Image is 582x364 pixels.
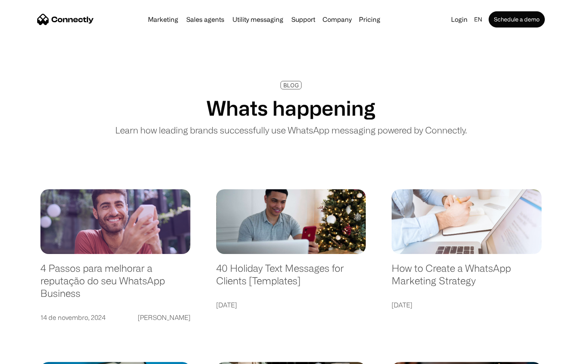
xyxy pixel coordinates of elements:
a: Schedule a demo [489,11,545,28]
a: 40 Holiday Text Messages for Clients [Templates] [216,262,366,295]
a: 4 Passos para melhorar a reputação do seu WhatsApp Business [40,262,190,307]
a: Sales agents [183,16,228,23]
div: [DATE] [216,299,237,311]
a: Support [288,16,318,23]
a: Pricing [356,16,384,23]
div: [PERSON_NAME] [138,312,190,323]
div: [DATE] [392,299,412,311]
a: Login [448,14,471,25]
div: Company [323,14,352,25]
p: Learn how leading brands successfully use WhatsApp messaging powered by Connectly. [115,123,467,137]
ul: Language list [16,350,48,361]
h1: Whats happening [207,96,375,120]
div: BLOG [283,82,299,88]
aside: Language selected: English [8,350,48,361]
div: 14 de novembro, 2024 [40,312,105,323]
a: Utility messaging [229,16,287,23]
a: Marketing [145,16,181,23]
a: How to Create a WhatsApp Marketing Strategy [392,262,542,295]
div: en [474,14,482,25]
